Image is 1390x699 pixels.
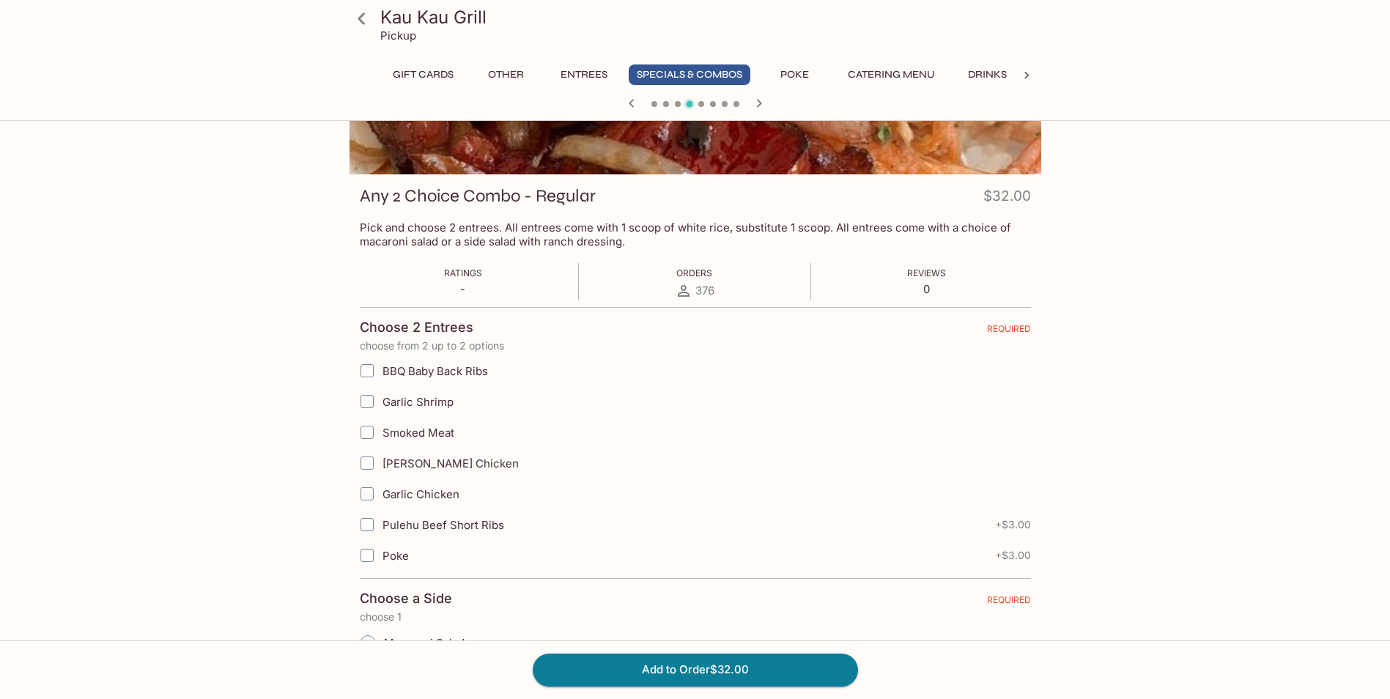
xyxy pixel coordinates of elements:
p: 0 [907,282,946,296]
button: Other [473,64,539,85]
button: Specials & Combos [629,64,750,85]
span: REQUIRED [987,594,1031,611]
p: Pickup [380,29,416,42]
button: Gift Cards [385,64,462,85]
span: Orders [676,267,712,278]
span: Garlic Chicken [382,487,459,501]
p: Pick and choose 2 entrees. All entrees come with 1 scoop of white rice, substitute 1 scoop. All e... [360,221,1031,248]
h3: Any 2 Choice Combo - Regular [360,185,596,207]
h4: Choose a Side [360,591,452,607]
button: Catering Menu [840,64,943,85]
span: REQUIRED [987,323,1031,340]
span: 376 [695,284,714,297]
span: Reviews [907,267,946,278]
h4: Choose 2 Entrees [360,319,473,336]
h3: Kau Kau Grill [380,6,1035,29]
p: choose 1 [360,611,1031,623]
span: Poke [382,549,409,563]
span: Ratings [444,267,482,278]
span: BBQ Baby Back Ribs [382,364,488,378]
button: Poke [762,64,828,85]
button: Entrees [551,64,617,85]
button: Add to Order$32.00 [533,654,858,686]
span: Smoked Meat [382,426,454,440]
span: + $3.00 [995,519,1031,530]
button: Drinks [955,64,1021,85]
h4: $32.00 [983,185,1031,213]
span: Garlic Shrimp [382,395,454,409]
p: - [444,282,482,296]
span: [PERSON_NAME] Chicken [382,456,519,470]
span: Pulehu Beef Short Ribs [382,518,504,532]
span: + $3.00 [995,550,1031,561]
span: Macaroni Salad [384,636,465,650]
p: choose from 2 up to 2 options [360,340,1031,352]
